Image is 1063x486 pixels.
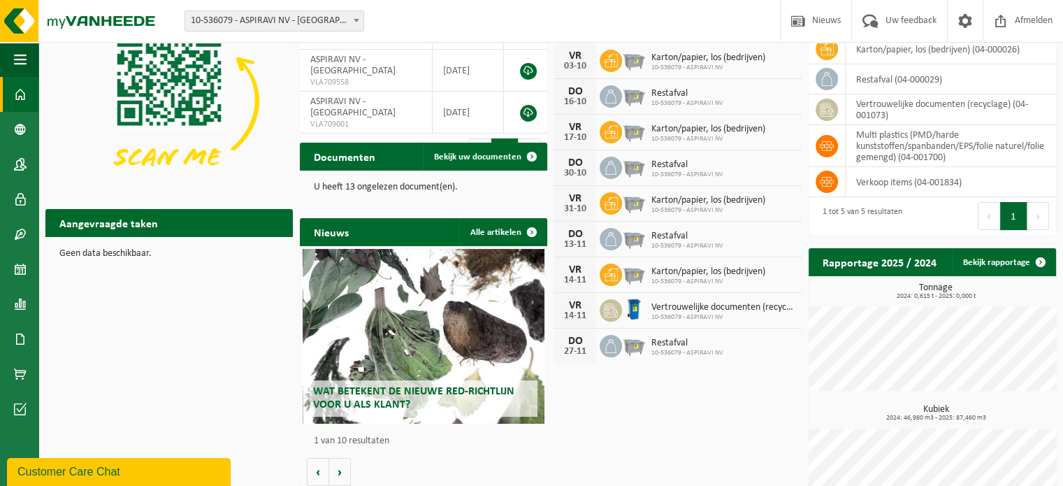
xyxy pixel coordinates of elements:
[809,248,950,276] h2: Rapportage 2025 / 2024
[561,157,589,169] div: DO
[561,229,589,240] div: DO
[622,297,646,321] img: WB-0240-HPE-BE-09
[7,455,233,486] iframe: chat widget
[651,159,723,171] span: Restafval
[651,242,723,250] span: 10-536079 - ASPIRAVI NV
[651,135,765,143] span: 10-536079 - ASPIRAVI NV
[561,311,589,321] div: 14-11
[651,231,723,242] span: Restafval
[314,436,540,446] p: 1 van 10 resultaten
[434,152,521,162] span: Bekijk uw documenten
[816,415,1056,422] span: 2024: 46,980 m3 - 2025: 87,460 m3
[846,94,1056,125] td: vertrouwelijke documenten (recyclage) (04-001073)
[329,458,351,486] button: Volgende
[185,10,364,31] span: 10-536079 - ASPIRAVI NV - HARELBEKE
[185,11,363,31] span: 10-536079 - ASPIRAVI NV - HARELBEKE
[45,209,172,236] h2: Aangevraagde taken
[310,77,421,88] span: VLA709558
[459,218,546,246] a: Alle artikelen
[561,204,589,214] div: 31-10
[561,336,589,347] div: DO
[816,201,902,231] div: 1 tot 5 van 5 resultaten
[561,193,589,204] div: VR
[651,349,723,357] span: 10-536079 - ASPIRAVI NV
[310,119,421,130] span: VLA709001
[433,50,504,92] td: [DATE]
[300,143,389,170] h2: Documenten
[303,249,545,424] a: Wat betekent de nieuwe RED-richtlijn voor u als klant?
[651,88,723,99] span: Restafval
[651,302,795,313] span: Vertrouwelijke documenten (recyclage)
[846,64,1056,94] td: restafval (04-000029)
[651,206,765,215] span: 10-536079 - ASPIRAVI NV
[651,52,765,64] span: Karton/papier, los (bedrijven)
[622,333,646,357] img: WB-2500-GAL-GY-01
[816,293,1056,300] span: 2024: 0,615 t - 2025: 0,000 t
[816,405,1056,422] h3: Kubiek
[846,167,1056,197] td: verkoop items (04-001834)
[307,458,329,486] button: Vorige
[651,278,765,286] span: 10-536079 - ASPIRAVI NV
[433,92,504,134] td: [DATE]
[59,249,279,259] p: Geen data beschikbaar.
[622,226,646,250] img: WB-2500-GAL-GY-01
[561,50,589,62] div: VR
[561,276,589,285] div: 14-11
[622,155,646,178] img: WB-2500-GAL-GY-01
[952,248,1055,276] a: Bekijk rapportage
[651,171,723,179] span: 10-536079 - ASPIRAVI NV
[651,64,765,72] span: 10-536079 - ASPIRAVI NV
[846,34,1056,64] td: karton/papier, los (bedrijven) (04-000026)
[1000,202,1027,230] button: 1
[561,169,589,178] div: 30-10
[622,190,646,214] img: WB-2500-GAL-GY-01
[314,183,533,192] p: U heeft 13 ongelezen document(en).
[561,97,589,107] div: 16-10
[816,283,1056,300] h3: Tonnage
[561,347,589,357] div: 27-11
[310,97,396,118] span: ASPIRAVI NV - [GEOGRAPHIC_DATA]
[561,300,589,311] div: VR
[651,195,765,206] span: Karton/papier, los (bedrijven)
[622,83,646,107] img: WB-2500-GAL-GY-01
[651,266,765,278] span: Karton/papier, los (bedrijven)
[1027,202,1049,230] button: Next
[622,48,646,71] img: WB-2500-GAL-GY-01
[622,119,646,143] img: WB-2500-GAL-GY-01
[651,313,795,322] span: 10-536079 - ASPIRAVI NV
[423,143,546,171] a: Bekijk uw documenten
[651,124,765,135] span: Karton/papier, los (bedrijven)
[651,99,723,108] span: 10-536079 - ASPIRAVI NV
[846,125,1056,167] td: multi plastics (PMD/harde kunststoffen/spanbanden/EPS/folie naturel/folie gemengd) (04-001700)
[561,240,589,250] div: 13-11
[561,86,589,97] div: DO
[45,8,293,194] img: Download de VHEPlus App
[651,338,723,349] span: Restafval
[561,133,589,143] div: 17-10
[622,262,646,285] img: WB-2500-GAL-GY-01
[300,218,363,245] h2: Nieuws
[561,264,589,276] div: VR
[978,202,1000,230] button: Previous
[313,386,514,410] span: Wat betekent de nieuwe RED-richtlijn voor u als klant?
[310,55,396,76] span: ASPIRAVI NV - [GEOGRAPHIC_DATA]
[561,122,589,133] div: VR
[561,62,589,71] div: 03-10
